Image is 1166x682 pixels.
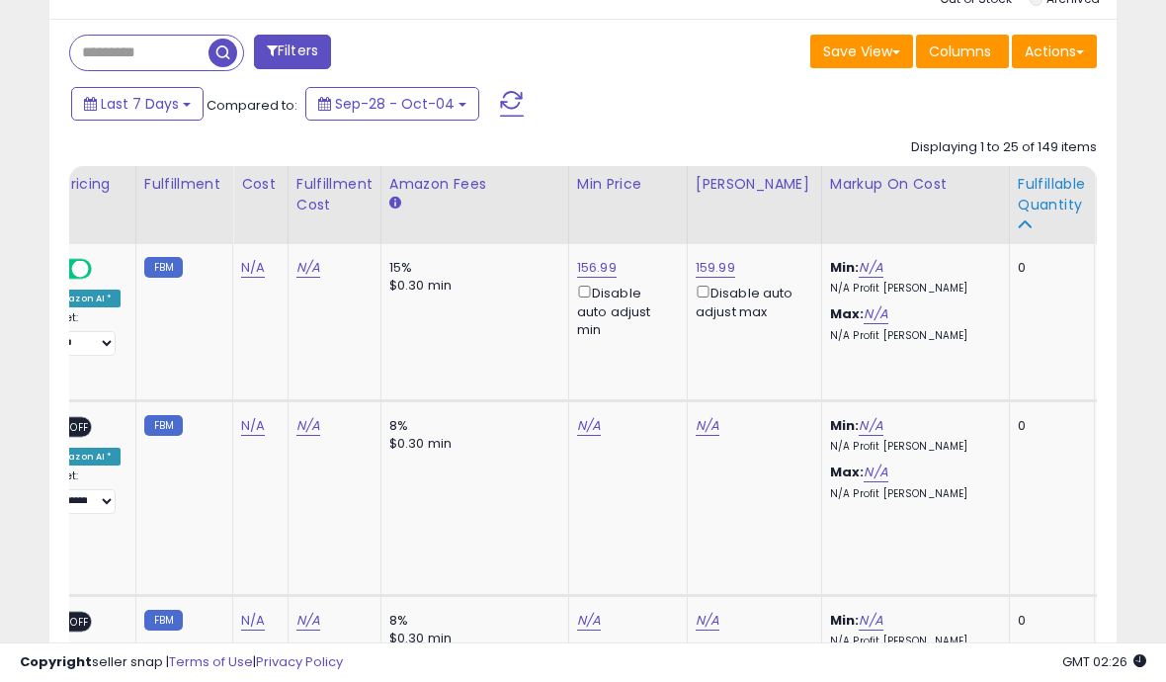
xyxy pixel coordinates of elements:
[389,195,401,213] small: Amazon Fees.
[144,257,183,278] small: FBM
[830,463,865,481] b: Max:
[43,174,127,195] div: Repricing
[859,611,882,631] a: N/A
[241,416,265,436] a: N/A
[389,277,553,295] div: $0.30 min
[389,435,553,453] div: $0.30 min
[254,35,331,69] button: Filters
[296,416,320,436] a: N/A
[389,417,553,435] div: 8%
[296,174,373,215] div: Fulfillment Cost
[43,290,121,307] div: Amazon AI *
[43,448,121,466] div: Amazon AI *
[911,138,1097,157] div: Displaying 1 to 25 of 149 items
[241,611,265,631] a: N/A
[389,612,553,630] div: 8%
[577,174,679,195] div: Min Price
[101,94,179,114] span: Last 7 Days
[916,35,1009,68] button: Columns
[305,87,479,121] button: Sep-28 - Oct-04
[696,282,806,320] div: Disable auto adjust max
[20,652,92,671] strong: Copyright
[810,35,913,68] button: Save View
[830,258,860,277] b: Min:
[64,419,96,436] span: OFF
[1018,417,1079,435] div: 0
[859,416,882,436] a: N/A
[830,282,994,296] p: N/A Profit [PERSON_NAME]
[169,652,253,671] a: Terms of Use
[144,415,183,436] small: FBM
[859,258,882,278] a: N/A
[1012,35,1097,68] button: Actions
[830,174,1001,195] div: Markup on Cost
[696,258,735,278] a: 159.99
[389,174,560,195] div: Amazon Fees
[1062,652,1146,671] span: 2025-10-13 02:26 GMT
[696,611,719,631] a: N/A
[577,416,601,436] a: N/A
[696,416,719,436] a: N/A
[144,174,224,195] div: Fulfillment
[71,87,204,121] button: Last 7 Days
[830,487,994,501] p: N/A Profit [PERSON_NAME]
[1018,259,1079,277] div: 0
[389,259,553,277] div: 15%
[821,166,1009,244] th: The percentage added to the cost of goods (COGS) that forms the calculator for Min & Max prices.
[830,329,994,343] p: N/A Profit [PERSON_NAME]
[89,261,121,278] span: OFF
[241,174,280,195] div: Cost
[241,258,265,278] a: N/A
[1018,174,1086,215] div: Fulfillable Quantity
[43,311,121,356] div: Preset:
[577,611,601,631] a: N/A
[207,96,297,115] span: Compared to:
[864,304,887,324] a: N/A
[296,611,320,631] a: N/A
[577,258,617,278] a: 156.99
[296,258,320,278] a: N/A
[929,42,991,61] span: Columns
[864,463,887,482] a: N/A
[830,611,860,630] b: Min:
[43,469,121,514] div: Preset:
[830,416,860,435] b: Min:
[256,652,343,671] a: Privacy Policy
[830,304,865,323] b: Max:
[335,94,455,114] span: Sep-28 - Oct-04
[577,282,672,339] div: Disable auto adjust min
[144,610,183,631] small: FBM
[1018,612,1079,630] div: 0
[64,614,96,631] span: OFF
[830,440,994,454] p: N/A Profit [PERSON_NAME]
[696,174,813,195] div: [PERSON_NAME]
[20,653,343,672] div: seller snap | |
